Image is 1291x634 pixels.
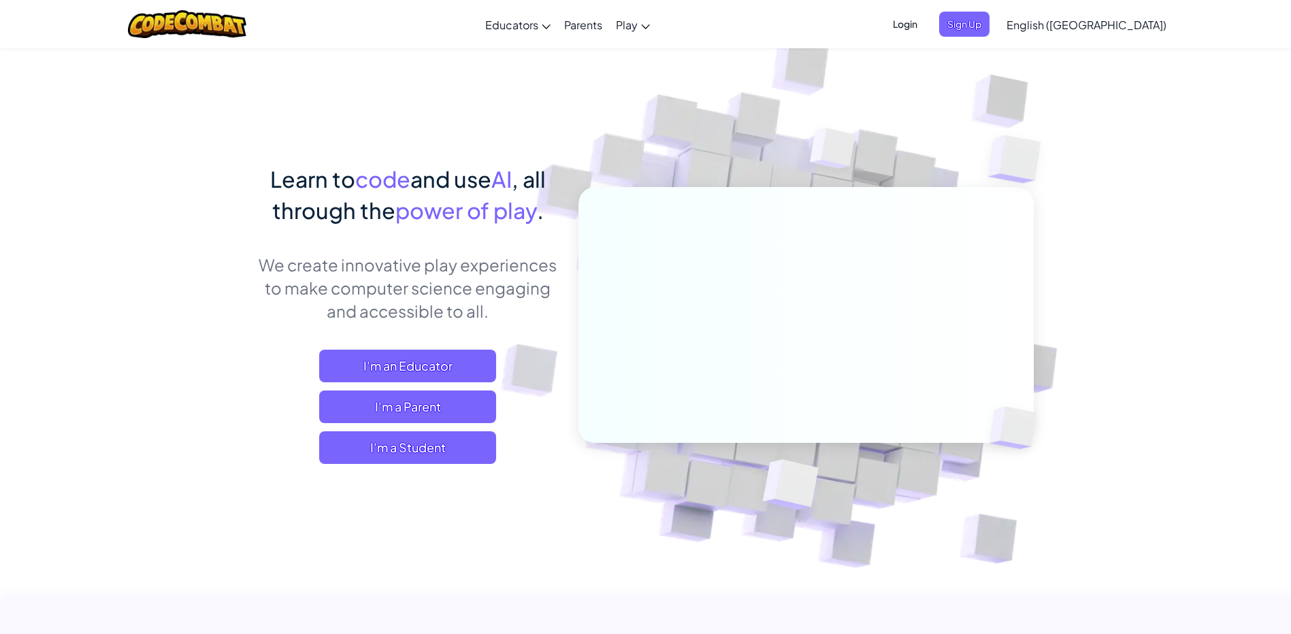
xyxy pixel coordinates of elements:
[478,6,557,43] a: Educators
[961,102,1079,217] img: Overlap cubes
[491,165,512,193] span: AI
[784,101,882,203] img: Overlap cubes
[395,197,537,224] span: power of play
[885,12,926,37] button: Login
[410,165,491,193] span: and use
[939,12,990,37] button: Sign Up
[616,18,638,32] span: Play
[729,431,851,544] img: Overlap cubes
[355,165,410,193] span: code
[537,197,544,224] span: .
[485,18,538,32] span: Educators
[270,165,355,193] span: Learn to
[966,378,1068,478] img: Overlap cubes
[319,350,496,382] a: I'm an Educator
[609,6,657,43] a: Play
[1000,6,1173,43] a: English ([GEOGRAPHIC_DATA])
[319,431,496,464] button: I'm a Student
[557,6,609,43] a: Parents
[258,253,558,322] p: We create innovative play experiences to make computer science engaging and accessible to all.
[1007,18,1166,32] span: English ([GEOGRAPHIC_DATA])
[319,390,496,423] a: I'm a Parent
[128,10,247,38] img: CodeCombat logo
